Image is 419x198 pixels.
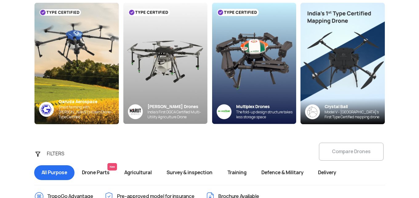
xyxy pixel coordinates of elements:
div: The fold-up design structure takes less storage space [236,110,296,120]
img: bannerAdvertisement6.png [300,3,385,124]
img: bg_marut_sky.png [123,3,207,124]
span: New [107,163,117,171]
span: Training [220,165,254,180]
div: [PERSON_NAME] Drones [147,104,207,110]
span: Agricultural [117,165,159,180]
div: Smart farming with [PERSON_NAME]’s Kisan Drone - Type Certified [58,105,119,120]
div: Crystal Ball [324,104,385,110]
div: Multiplex Drones [236,104,296,110]
span: All Purpose [34,165,75,180]
img: crystalball-logo-banner.png [305,104,320,119]
span: Drone Parts [75,165,117,180]
span: Defence & Military [254,165,311,180]
span: Delivery [311,165,343,180]
img: bg_multiplex_sky.png [212,3,296,124]
img: Group%2036313.png [128,104,143,119]
span: Survey & inspection [159,165,220,180]
div: Garuda Aerospace [58,99,119,105]
img: ic_multiplex_sky.png [216,104,232,119]
div: Model V - [GEOGRAPHIC_DATA]’s First Type Certified mapping drone [324,110,385,120]
img: ic_garuda_sky.png [39,102,54,117]
div: FILTERS [43,148,75,160]
img: bg_garuda_sky.png [34,3,119,124]
div: India’s First DGCA Certified Multi-Utility Agriculture Drone [147,110,207,120]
